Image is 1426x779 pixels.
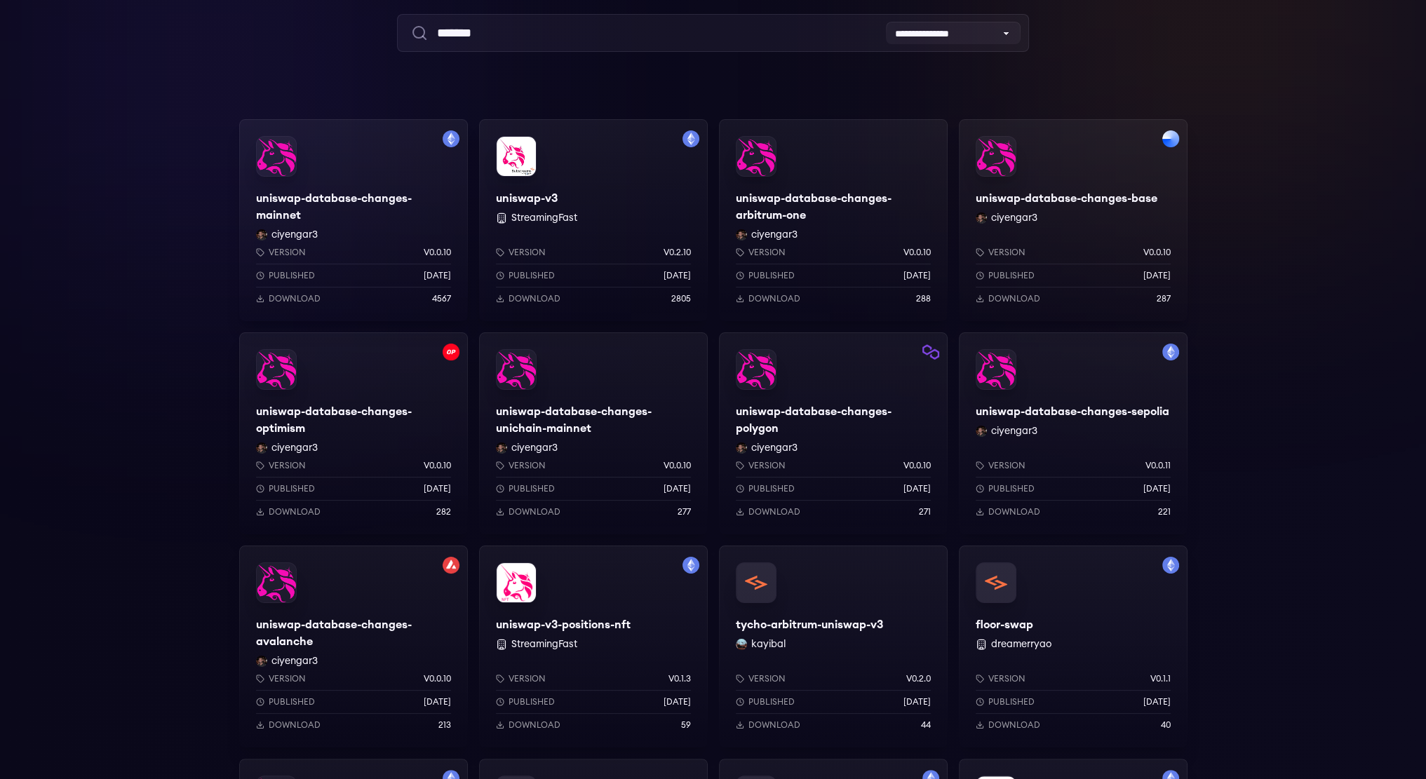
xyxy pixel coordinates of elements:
[1150,673,1171,684] p: v0.1.1
[1161,719,1171,731] p: 40
[1162,557,1179,574] img: Filter by mainnet network
[424,247,451,258] p: v0.0.10
[509,506,560,517] p: Download
[479,332,708,534] a: uniswap-database-changes-unichain-mainnetuniswap-database-changes-unichain-mainnetciyengar3 ciyen...
[511,211,577,225] button: StreamingFast
[682,557,699,574] img: Filter by mainnet network
[916,293,931,304] p: 288
[424,460,451,471] p: v0.0.10
[748,506,800,517] p: Download
[682,130,699,147] img: Filter by mainnet network
[424,270,451,281] p: [DATE]
[748,270,795,281] p: Published
[678,506,691,517] p: 277
[988,460,1025,471] p: Version
[668,673,691,684] p: v0.1.3
[988,483,1035,494] p: Published
[509,483,555,494] p: Published
[424,696,451,707] p: [DATE]
[269,673,306,684] p: Version
[1143,270,1171,281] p: [DATE]
[443,557,459,574] img: Filter by avalanche network
[269,506,321,517] p: Download
[511,637,577,651] button: StreamingFast
[509,719,560,731] p: Download
[903,460,931,471] p: v0.0.10
[748,293,800,304] p: Download
[664,270,691,281] p: [DATE]
[1143,483,1171,494] p: [DATE]
[671,293,691,304] p: 2805
[903,270,931,281] p: [DATE]
[1158,506,1171,517] p: 221
[509,293,560,304] p: Download
[748,673,786,684] p: Version
[511,441,558,455] button: ciyengar3
[922,344,939,360] img: Filter by polygon network
[681,719,691,731] p: 59
[751,228,798,242] button: ciyengar3
[664,247,691,258] p: v0.2.10
[748,719,800,731] p: Download
[239,332,468,534] a: Filter by optimism networkuniswap-database-changes-optimismuniswap-database-changes-optimismciyen...
[664,696,691,707] p: [DATE]
[269,293,321,304] p: Download
[959,546,1188,747] a: Filter by mainnet networkfloor-swapfloor-swap dreamerryaoVersionv0.1.1Published[DATE]Download40
[436,506,451,517] p: 282
[1157,293,1171,304] p: 287
[719,119,948,321] a: uniswap-database-changes-arbitrum-oneuniswap-database-changes-arbitrum-oneciyengar3 ciyengar3Vers...
[719,546,948,747] a: tycho-arbitrum-uniswap-v3tycho-arbitrum-uniswap-v3kayibal kayibalVersionv0.2.0Published[DATE]Down...
[432,293,451,304] p: 4567
[269,460,306,471] p: Version
[443,130,459,147] img: Filter by mainnet network
[991,211,1037,225] button: ciyengar3
[479,546,708,747] a: Filter by mainnet networkuniswap-v3-positions-nftuniswap-v3-positions-nft StreamingFastVersionv0....
[509,460,546,471] p: Version
[438,719,451,731] p: 213
[988,270,1035,281] p: Published
[903,483,931,494] p: [DATE]
[988,719,1040,731] p: Download
[988,696,1035,707] p: Published
[991,424,1037,438] button: ciyengar3
[988,247,1025,258] p: Version
[988,293,1040,304] p: Download
[239,119,468,321] a: Filter by mainnet networkuniswap-database-changes-mainnetuniswap-database-changes-mainnetciyengar...
[269,270,315,281] p: Published
[988,506,1040,517] p: Download
[509,673,546,684] p: Version
[748,247,786,258] p: Version
[988,673,1025,684] p: Version
[919,506,931,517] p: 271
[906,673,931,684] p: v0.2.0
[751,637,786,651] button: kayibal
[751,441,798,455] button: ciyengar3
[664,483,691,494] p: [DATE]
[748,696,795,707] p: Published
[959,332,1188,534] a: Filter by sepolia networkuniswap-database-changes-sepoliauniswap-database-changes-sepoliaciyengar...
[509,247,546,258] p: Version
[271,441,318,455] button: ciyengar3
[424,673,451,684] p: v0.0.10
[748,460,786,471] p: Version
[903,696,931,707] p: [DATE]
[269,483,315,494] p: Published
[921,719,931,731] p: 44
[269,696,315,707] p: Published
[1162,344,1179,360] img: Filter by sepolia network
[903,247,931,258] p: v0.0.10
[509,696,555,707] p: Published
[424,483,451,494] p: [DATE]
[991,637,1051,651] button: dreamerryao
[748,483,795,494] p: Published
[719,332,948,534] a: Filter by polygon networkuniswap-database-changes-polygonuniswap-database-changes-polygonciyengar...
[1145,460,1171,471] p: v0.0.11
[509,270,555,281] p: Published
[271,228,318,242] button: ciyengar3
[1143,696,1171,707] p: [DATE]
[239,546,468,747] a: Filter by avalanche networkuniswap-database-changes-avalancheuniswap-database-changes-avalancheci...
[1162,130,1179,147] img: Filter by base network
[479,119,708,321] a: Filter by mainnet networkuniswap-v3uniswap-v3 StreamingFastVersionv0.2.10Published[DATE]Download2805
[959,119,1188,321] a: Filter by base networkuniswap-database-changes-baseuniswap-database-changes-baseciyengar3 ciyenga...
[269,247,306,258] p: Version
